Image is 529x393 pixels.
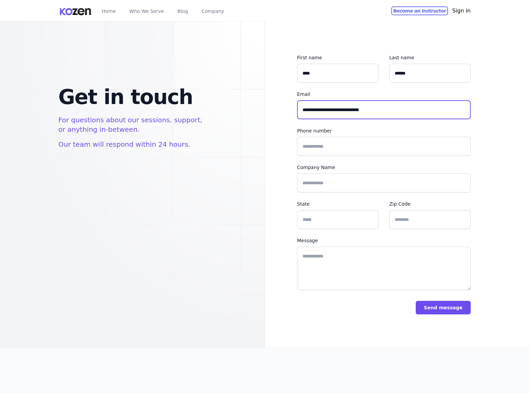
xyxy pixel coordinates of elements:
p: For questions about our sessions, support, or anything in-between. [58,115,232,134]
h2: Get in touch [58,87,232,107]
a: Become an Instructor [391,6,448,15]
button: Sign in [452,7,471,15]
label: Phone number [297,127,471,134]
label: Message [297,237,471,244]
label: State [297,201,378,207]
label: Company Name [297,164,471,171]
label: Email [297,91,471,98]
label: First name [297,54,378,61]
label: Zip Code [389,201,471,207]
p: Our team will respond within 24 hours. [58,140,232,149]
label: Last name [389,54,471,61]
button: Send message [416,301,471,314]
img: Kozen [58,0,92,21]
